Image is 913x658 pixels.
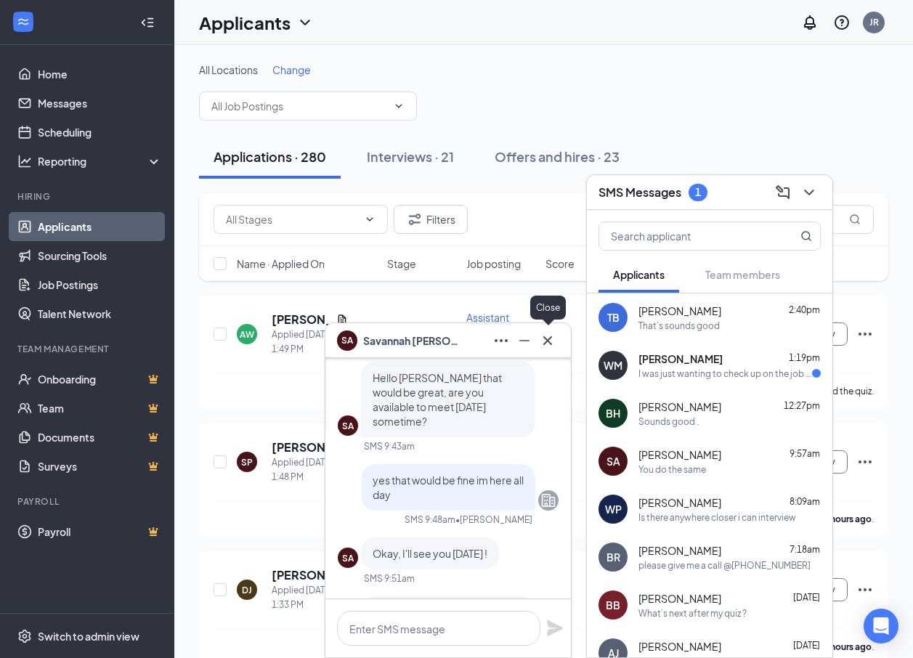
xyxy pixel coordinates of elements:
[214,147,326,166] div: Applications · 280
[545,256,575,271] span: Score
[38,212,162,241] a: Applicants
[824,641,872,652] b: 2 hours ago
[17,629,32,643] svg: Settings
[16,15,31,29] svg: WorkstreamLogo
[849,214,861,225] svg: MagnifyingGlass
[405,513,455,526] div: SMS 9:48am
[240,328,254,341] div: AW
[272,439,330,455] h5: [PERSON_NAME]
[793,592,820,603] span: [DATE]
[638,447,721,462] span: [PERSON_NAME]
[801,14,819,31] svg: Notifications
[272,312,330,328] h5: [PERSON_NAME]
[784,400,820,411] span: 12:27pm
[606,598,620,612] div: BB
[272,328,348,357] div: Applied [DATE] 1:49 PM
[342,420,354,432] div: SA
[272,583,348,612] div: Applied [DATE] 1:33 PM
[638,559,811,572] div: please give me a call @[PHONE_NUMBER]
[393,100,405,112] svg: ChevronDown
[492,332,510,349] svg: Ellipses
[607,310,620,325] div: TB
[833,14,851,31] svg: QuestionInfo
[272,455,348,484] div: Applied [DATE] 1:48 PM
[604,358,622,373] div: WM
[800,230,812,242] svg: MagnifyingGlass
[790,544,820,555] span: 7:18am
[790,496,820,507] span: 8:09am
[373,547,487,560] span: Okay, I'll see you [DATE] !
[342,552,354,564] div: SA
[598,184,681,200] h3: SMS Messages
[406,211,423,228] svg: Filter
[38,452,162,481] a: SurveysCrown
[38,299,162,328] a: Talent Network
[790,448,820,459] span: 9:57am
[17,495,159,508] div: Payroll
[373,371,502,428] span: Hello [PERSON_NAME] that would be great, are you available to meet [DATE] sometime?
[17,343,159,355] div: Team Management
[38,423,162,452] a: DocumentsCrown
[638,607,747,620] div: What’s next after my quiz ?
[387,256,416,271] span: Stage
[363,333,465,349] span: Savannah [PERSON_NAME]
[606,406,620,421] div: BH
[856,453,874,471] svg: Ellipses
[638,415,699,428] div: Sounds good .
[364,440,415,452] div: SMS 9:43am
[490,329,513,352] button: Ellipses
[856,325,874,343] svg: Ellipses
[774,184,792,201] svg: ComposeMessage
[516,332,533,349] svg: Minimize
[869,16,879,28] div: JR
[38,60,162,89] a: Home
[495,147,620,166] div: Offers and hires · 23
[38,270,162,299] a: Job Postings
[638,352,723,366] span: [PERSON_NAME]
[226,211,358,227] input: All Stages
[237,256,325,271] span: Name · Applied On
[364,572,415,585] div: SMS 9:51am
[638,495,721,510] span: [PERSON_NAME]
[17,190,159,203] div: Hiring
[296,14,314,31] svg: ChevronDown
[864,609,898,643] div: Open Intercom Messenger
[546,620,564,637] svg: Plane
[540,492,557,509] svg: Company
[793,640,820,651] span: [DATE]
[38,89,162,118] a: Messages
[789,352,820,363] span: 1:19pm
[638,320,720,332] div: That’s sounds good
[638,543,721,558] span: [PERSON_NAME]
[539,332,556,349] svg: Cross
[638,463,706,476] div: You do the same
[824,513,872,524] b: 2 hours ago
[455,513,532,526] span: • [PERSON_NAME]
[466,311,509,338] span: Assistant Manager
[38,118,162,147] a: Scheduling
[705,268,780,281] span: Team members
[605,502,622,516] div: WP
[241,456,253,468] div: SP
[536,329,559,352] button: Cross
[638,304,721,318] span: [PERSON_NAME]
[530,296,566,320] div: Close
[394,205,468,234] button: Filter Filters
[638,367,812,380] div: I was just wanting to check up on the job application I put in
[367,147,454,166] div: Interviews · 21
[17,154,32,168] svg: Analysis
[606,454,620,468] div: SA
[513,329,536,352] button: Minimize
[272,567,330,583] h5: [PERSON_NAME]
[199,10,291,35] h1: Applicants
[38,365,162,394] a: OnboardingCrown
[38,394,162,423] a: TeamCrown
[373,474,524,501] span: yes that would be fine im here all day
[38,629,139,643] div: Switch to admin view
[140,15,155,30] svg: Collapse
[38,517,162,546] a: PayrollCrown
[387,320,458,349] div: Smart Screening
[800,184,818,201] svg: ChevronDown
[242,584,252,596] div: DJ
[364,214,376,225] svg: ChevronDown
